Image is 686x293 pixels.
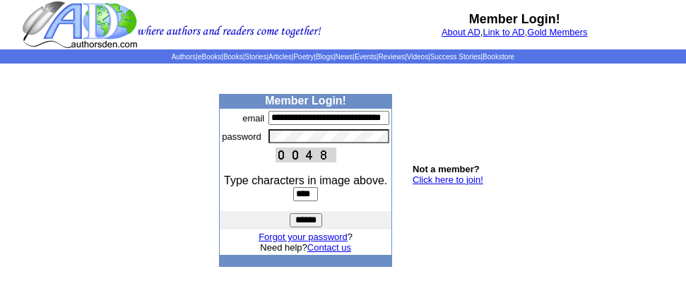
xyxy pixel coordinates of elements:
[316,53,333,61] a: Blogs
[222,131,261,142] font: password
[268,53,292,61] a: Articles
[224,174,387,186] font: Type characters in image above.
[242,113,264,124] font: email
[442,27,588,37] font: , ,
[483,53,514,61] a: Bookstore
[265,95,346,107] b: Member Login!
[469,12,560,26] b: Member Login!
[483,27,524,37] a: Link to AD
[442,27,480,37] a: About AD
[260,242,351,253] font: Need help?
[293,53,314,61] a: Poetry
[336,53,353,61] a: News
[430,53,481,61] a: Success Stories
[259,232,353,242] font: ?
[198,53,221,61] a: eBooks
[307,242,351,253] a: Contact us
[244,53,266,61] a: Stories
[413,174,483,185] a: Click here to join!
[527,27,587,37] a: Gold Members
[407,53,428,61] a: Videos
[223,53,243,61] a: Books
[276,148,336,162] img: This Is CAPTCHA Image
[378,53,405,61] a: Reviews
[413,164,480,174] b: Not a member?
[172,53,514,61] span: | | | | | | | | | | | |
[172,53,196,61] a: Authors
[355,53,377,61] a: Events
[259,232,348,242] a: Forgot your password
